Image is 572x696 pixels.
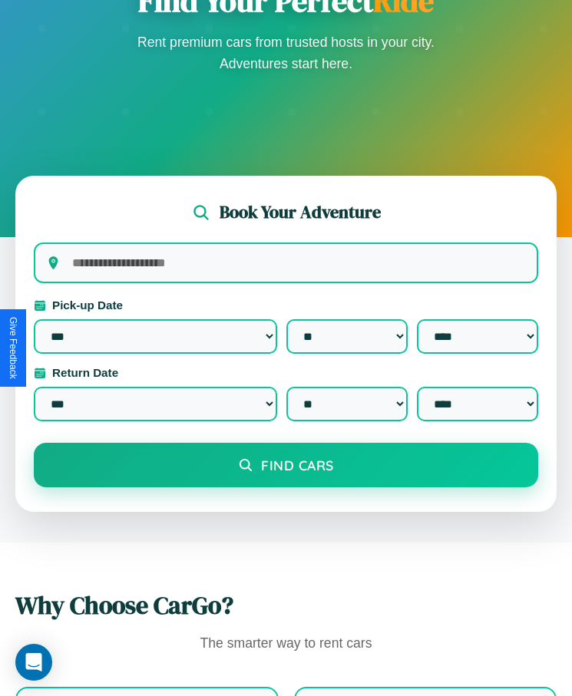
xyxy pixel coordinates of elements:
[15,632,557,656] p: The smarter way to rent cars
[15,589,557,622] h2: Why Choose CarGo?
[220,200,381,224] h2: Book Your Adventure
[15,644,52,681] div: Open Intercom Messenger
[133,31,440,74] p: Rent premium cars from trusted hosts in your city. Adventures start here.
[34,443,538,487] button: Find Cars
[34,366,538,379] label: Return Date
[34,299,538,312] label: Pick-up Date
[8,317,18,379] div: Give Feedback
